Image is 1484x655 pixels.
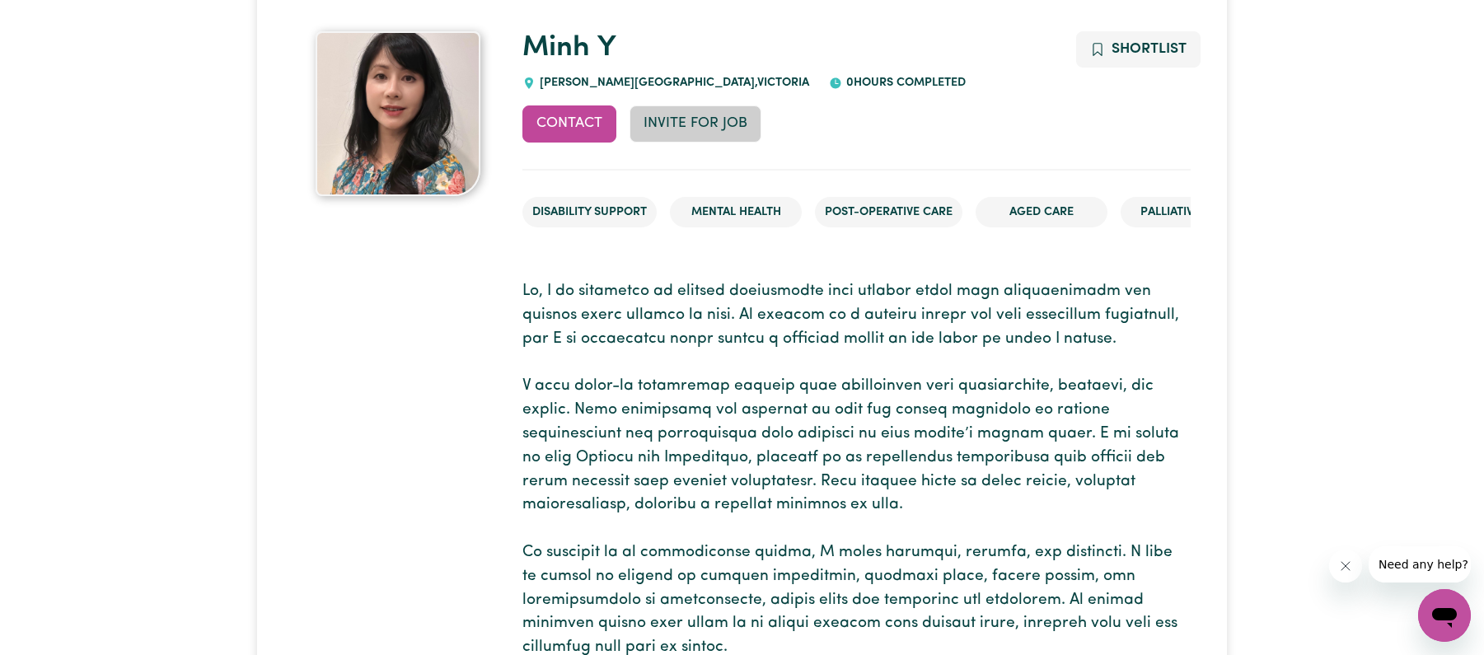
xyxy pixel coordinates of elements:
[670,197,802,228] li: Mental Health
[522,105,616,142] button: Contact
[522,34,616,63] a: Minh Y
[522,197,657,228] li: Disability Support
[1112,42,1187,56] span: Shortlist
[976,197,1107,228] li: Aged Care
[293,31,503,196] a: Minh Y's profile picture'
[316,31,480,196] img: Minh Y
[1121,197,1252,228] li: Palliative care
[842,77,966,89] span: 0 hours completed
[536,77,809,89] span: [PERSON_NAME][GEOGRAPHIC_DATA] , Victoria
[1329,550,1362,582] iframe: Close message
[630,105,761,142] button: Invite for Job
[1369,546,1471,582] iframe: Message from company
[1418,589,1471,642] iframe: Button to launch messaging window
[1076,31,1201,68] button: Add to shortlist
[815,197,962,228] li: Post-operative care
